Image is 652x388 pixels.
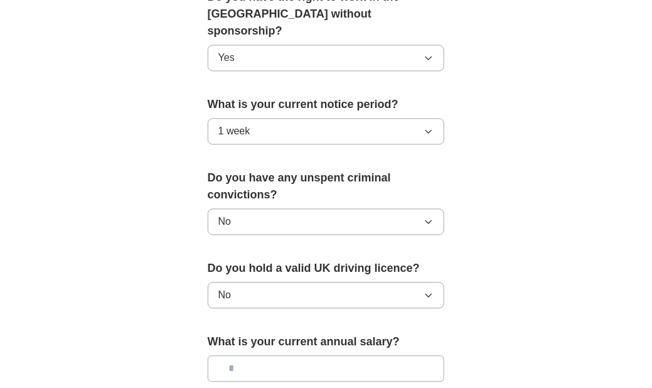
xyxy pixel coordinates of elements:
span: No [218,288,231,303]
span: 1 week [218,124,250,139]
label: Do you hold a valid UK driving licence? [208,260,445,277]
label: What is your current notice period? [208,96,445,113]
span: No [218,214,231,229]
label: What is your current annual salary? [208,333,445,350]
span: Yes [218,50,235,65]
button: No [208,208,445,235]
button: 1 week [208,118,445,144]
button: Yes [208,45,445,71]
label: Do you have any unspent criminal convictions? [208,170,445,203]
button: No [208,282,445,308]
